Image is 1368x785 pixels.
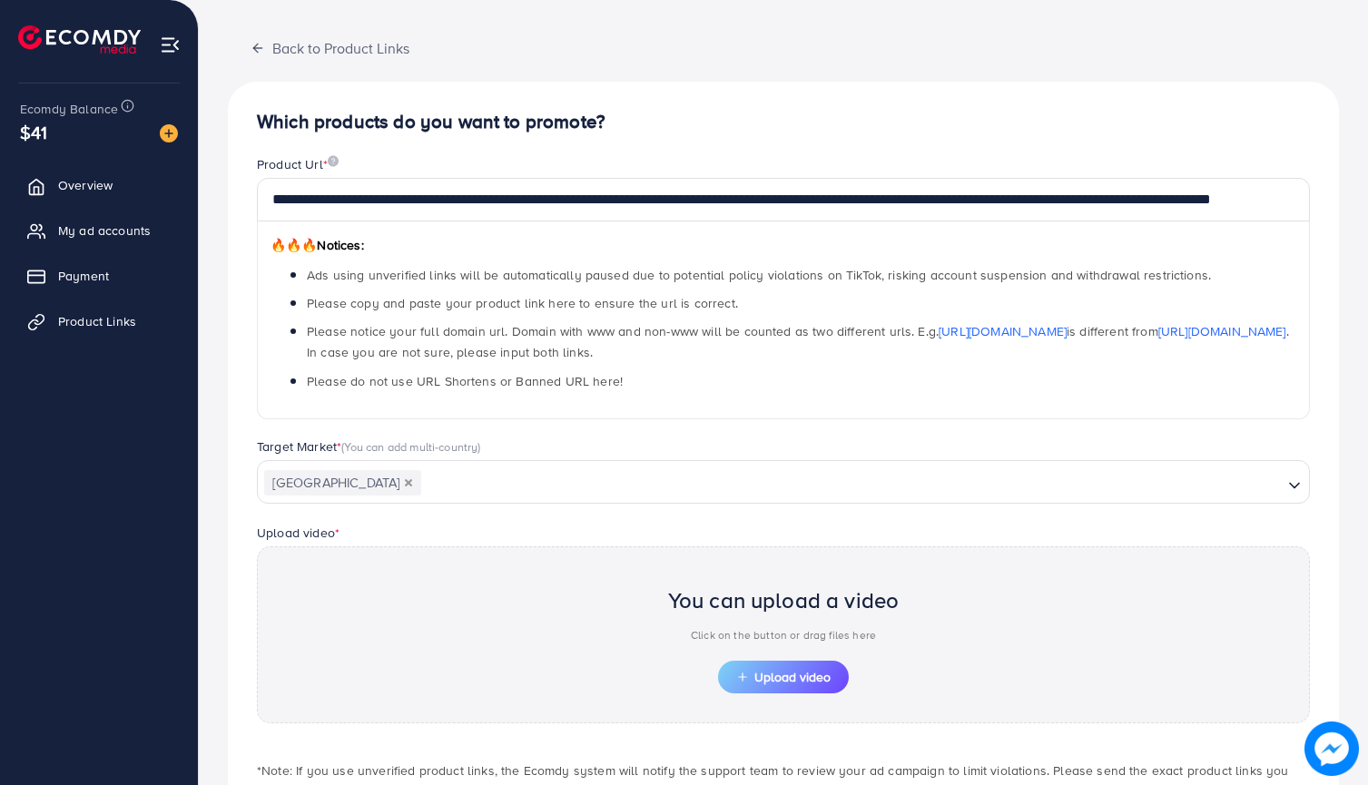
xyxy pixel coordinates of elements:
span: Please notice your full domain url. Domain with www and non-www will be counted as two different ... [307,322,1289,361]
label: Upload video [257,524,340,542]
a: Overview [14,167,184,203]
a: Product Links [14,303,184,339]
img: logo [18,25,141,54]
span: Please do not use URL Shortens or Banned URL here! [307,372,623,390]
div: Search for option [257,460,1310,504]
button: Back to Product Links [228,28,432,67]
button: Upload video [718,661,849,693]
span: [GEOGRAPHIC_DATA] [264,470,421,496]
input: Search for option [423,469,1281,497]
p: Click on the button or drag files here [668,624,900,646]
span: $41 [20,119,47,145]
h4: Which products do you want to promote? [257,111,1310,133]
a: [URL][DOMAIN_NAME] [1158,322,1286,340]
label: Product Url [257,155,339,173]
span: Please copy and paste your product link here to ensure the url is correct. [307,294,738,312]
span: Ecomdy Balance [20,100,118,118]
span: Payment [58,267,109,285]
a: My ad accounts [14,212,184,249]
a: [URL][DOMAIN_NAME] [939,322,1067,340]
span: (You can add multi-country) [341,438,480,455]
span: Ads using unverified links will be automatically paused due to potential policy violations on Tik... [307,266,1211,284]
img: image [328,155,339,167]
img: menu [160,34,181,55]
a: Payment [14,258,184,294]
img: image [160,124,178,142]
label: Target Market [257,437,481,456]
img: image [1304,721,1359,776]
h2: You can upload a video [668,587,900,613]
span: Notices: [271,236,364,254]
span: Upload video [736,671,831,683]
button: Deselect Pakistan [404,478,413,487]
span: 🔥🔥🔥 [271,236,317,254]
span: My ad accounts [58,221,151,240]
span: Overview [58,176,113,194]
span: Product Links [58,312,136,330]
